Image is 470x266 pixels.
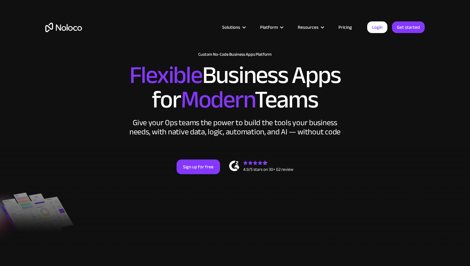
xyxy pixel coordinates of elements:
[331,23,360,31] a: Pricing
[260,23,278,31] div: Platform
[129,52,202,98] span: Flexible
[367,21,387,33] a: Login
[181,77,255,122] span: Modern
[128,118,342,137] div: Give your Ops teams the power to build the tools your business needs, with native data, logic, au...
[252,23,290,31] div: Platform
[45,23,82,32] a: home
[214,23,252,31] div: Solutions
[177,159,220,174] a: Sign up for free
[290,23,331,31] div: Resources
[298,23,319,31] div: Resources
[222,23,240,31] div: Solutions
[392,21,425,33] a: Get started
[45,63,425,112] h2: Business Apps for Teams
